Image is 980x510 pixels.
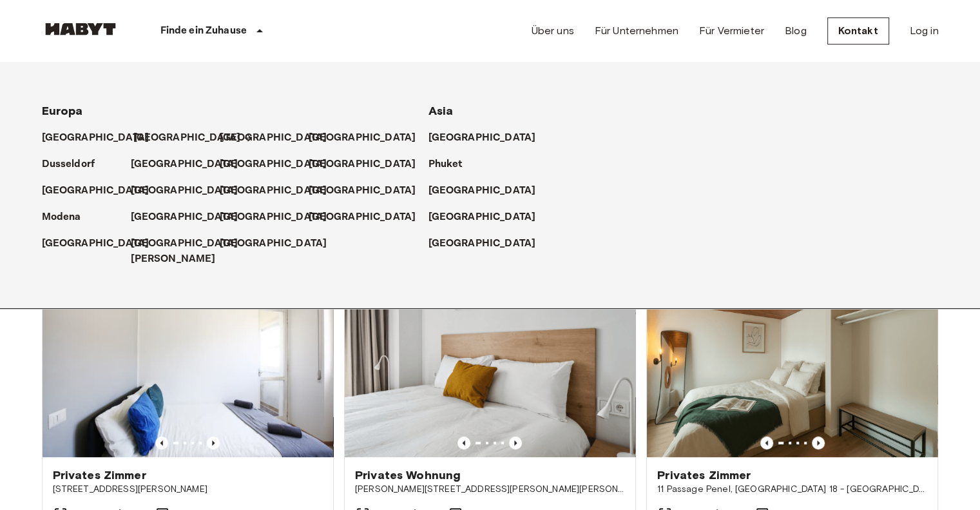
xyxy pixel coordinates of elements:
span: Asia [428,104,454,118]
p: [GEOGRAPHIC_DATA] [220,210,327,225]
p: Finde ein Zuhause [160,23,247,39]
a: Für Vermieter [699,23,764,39]
a: Modena [42,210,94,225]
button: Previous image [155,436,168,449]
a: Über uns [532,23,574,39]
a: Kontakt [827,17,889,44]
a: Für Unternehmen [595,23,678,39]
p: [GEOGRAPHIC_DATA] [309,130,416,146]
button: Previous image [509,436,522,449]
img: Marketing picture of unit IT-14-111-001-006 [43,263,333,457]
a: [GEOGRAPHIC_DATA] [428,183,549,199]
p: Phuket [428,157,463,172]
p: [GEOGRAPHIC_DATA] [428,183,536,199]
a: [GEOGRAPHIC_DATA] [42,236,162,251]
p: [GEOGRAPHIC_DATA] [131,210,238,225]
a: [GEOGRAPHIC_DATA] [220,236,340,251]
img: Marketing picture of unit ES-15-102-734-001 [345,263,635,457]
a: [GEOGRAPHIC_DATA] [309,210,429,225]
p: [GEOGRAPHIC_DATA] [309,183,416,199]
span: Privates Zimmer [657,467,751,483]
a: [GEOGRAPHIC_DATA] [131,157,251,172]
a: Phuket [428,157,476,172]
p: [GEOGRAPHIC_DATA] [428,210,536,225]
a: [GEOGRAPHIC_DATA] [428,130,549,146]
a: [GEOGRAPHIC_DATA] [220,210,340,225]
a: [GEOGRAPHIC_DATA] [220,157,340,172]
button: Previous image [457,436,470,449]
span: Europa [42,104,83,118]
a: Log in [910,23,939,39]
a: [GEOGRAPHIC_DATA] [428,210,549,225]
p: [GEOGRAPHIC_DATA] [42,130,149,146]
span: [PERSON_NAME][STREET_ADDRESS][PERSON_NAME][PERSON_NAME] [355,483,625,496]
a: [GEOGRAPHIC_DATA] [42,183,162,199]
p: [GEOGRAPHIC_DATA] [131,183,238,199]
p: [GEOGRAPHIC_DATA] [42,183,149,199]
p: Modena [42,210,81,225]
p: [GEOGRAPHIC_DATA] [133,130,241,146]
p: [GEOGRAPHIC_DATA] [131,157,238,172]
p: [GEOGRAPHIC_DATA] [42,236,149,251]
a: [GEOGRAPHIC_DATA] [428,236,549,251]
a: [GEOGRAPHIC_DATA] [220,183,340,199]
p: [GEOGRAPHIC_DATA][PERSON_NAME] [131,236,238,267]
img: Marketing picture of unit FR-18-011-001-012 [647,263,937,457]
a: [GEOGRAPHIC_DATA] [309,130,429,146]
button: Previous image [207,436,220,449]
button: Previous image [812,436,825,449]
a: [GEOGRAPHIC_DATA][PERSON_NAME] [131,236,251,267]
img: Habyt [42,23,119,35]
p: [GEOGRAPHIC_DATA] [428,236,536,251]
p: [GEOGRAPHIC_DATA] [220,130,327,146]
a: [GEOGRAPHIC_DATA] [309,183,429,199]
a: [GEOGRAPHIC_DATA] [309,157,429,172]
span: [STREET_ADDRESS][PERSON_NAME] [53,483,323,496]
span: Privates Wohnung [355,467,461,483]
a: Dusseldorf [42,157,108,172]
p: [GEOGRAPHIC_DATA] [428,130,536,146]
a: [GEOGRAPHIC_DATA] [220,130,340,146]
p: Dusseldorf [42,157,95,172]
p: [GEOGRAPHIC_DATA] [309,157,416,172]
p: [GEOGRAPHIC_DATA] [220,236,327,251]
span: 11 Passage Penel, [GEOGRAPHIC_DATA] 18 - [GEOGRAPHIC_DATA] [657,483,927,496]
a: [GEOGRAPHIC_DATA] [131,210,251,225]
a: [GEOGRAPHIC_DATA] [42,130,162,146]
p: [GEOGRAPHIC_DATA] [309,210,416,225]
p: [GEOGRAPHIC_DATA] [220,157,327,172]
a: [GEOGRAPHIC_DATA] [133,130,254,146]
a: Blog [785,23,807,39]
button: Previous image [760,436,773,449]
span: Privates Zimmer [53,467,146,483]
p: [GEOGRAPHIC_DATA] [220,183,327,199]
a: [GEOGRAPHIC_DATA] [131,183,251,199]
